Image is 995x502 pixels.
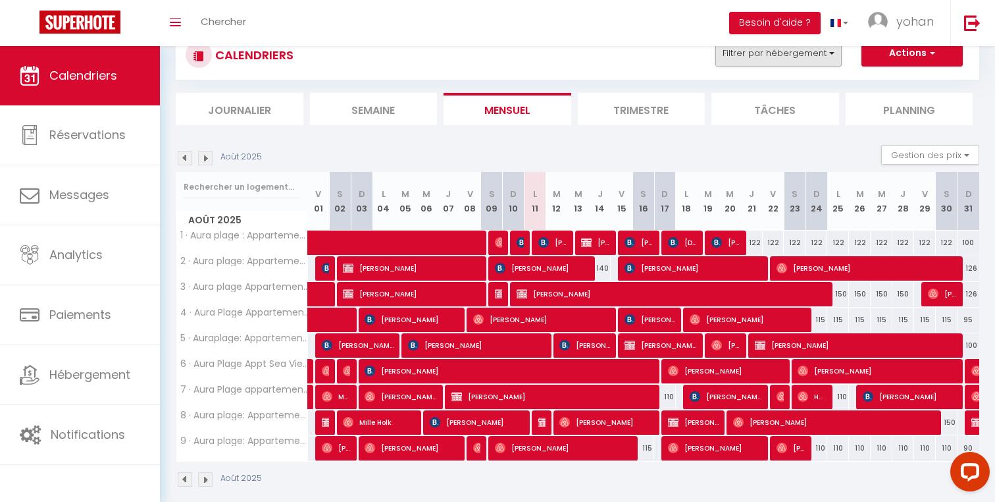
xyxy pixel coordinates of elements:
[538,230,567,255] span: [PERSON_NAME]
[871,282,892,306] div: 150
[178,333,310,343] span: 5 · Auraplage: Appartement: Sundream
[322,256,329,281] span: [PERSON_NAME]
[598,188,603,200] abbr: J
[49,186,109,203] span: Messages
[337,188,343,200] abbr: S
[343,256,480,281] span: [PERSON_NAME]
[849,282,871,306] div: 150
[957,333,979,358] div: 100
[704,188,712,200] abbr: M
[201,14,246,28] span: Chercher
[343,358,350,383] span: [PERSON_NAME]
[467,188,473,200] abbr: V
[871,231,892,255] div: 122
[827,308,849,332] div: 115
[394,172,416,231] th: 05
[827,282,849,306] div: 150
[936,436,957,460] div: 110
[868,12,888,32] img: ...
[957,436,979,460] div: 90
[668,435,762,460] span: [PERSON_NAME]
[755,333,957,358] span: [PERSON_NAME]
[861,40,963,67] button: Actions
[473,307,611,332] span: [PERSON_NAME]
[372,172,394,231] th: 04
[784,172,805,231] th: 23
[892,436,914,460] div: 110
[763,172,784,231] th: 22
[444,93,571,125] li: Mensuel
[178,231,310,240] span: 1 · Aura plage : Appartement neuf : SUN
[495,256,589,281] span: [PERSON_NAME]
[625,256,762,281] span: [PERSON_NAME]
[365,358,654,383] span: [PERSON_NAME]
[777,256,957,281] span: [PERSON_NAME]
[517,230,524,255] span: [PERSON_NAME]
[178,436,310,446] span: 9 · Aura plage: Appartement Sunset
[805,172,827,231] th: 24
[733,410,936,435] span: [PERSON_NAME]
[422,188,430,200] abbr: M
[698,172,719,231] th: 19
[438,172,459,231] th: 07
[741,172,763,231] th: 21
[49,126,126,143] span: Réservations
[220,151,262,163] p: Août 2025
[351,172,372,231] th: 03
[39,11,120,34] img: Super Booking
[401,188,409,200] abbr: M
[849,436,871,460] div: 110
[517,281,828,306] span: [PERSON_NAME]
[668,358,784,383] span: [PERSON_NAME]
[451,384,654,409] span: [PERSON_NAME]
[546,172,567,231] th: 12
[49,306,111,323] span: Paiements
[668,410,719,435] span: [PERSON_NAME] et [PERSON_NAME]
[827,436,849,460] div: 110
[322,358,329,383] span: [PERSON_NAME]
[495,435,632,460] span: [PERSON_NAME]
[856,188,864,200] abbr: M
[495,281,502,306] span: [PERSON_NAME]
[503,172,524,231] th: 10
[489,188,495,200] abbr: S
[315,188,321,200] abbr: V
[763,231,784,255] div: 122
[322,410,329,435] span: [PERSON_NAME]
[914,308,936,332] div: 115
[589,256,611,281] div: 140
[749,188,754,200] abbr: J
[729,12,821,34] button: Besoin d'aide ?
[784,231,805,255] div: 122
[849,308,871,332] div: 115
[805,231,827,255] div: 122
[611,172,632,231] th: 15
[178,410,310,420] span: 8 · Aura plage: Appartement Aquamoon
[957,231,979,255] div: 100
[49,67,117,84] span: Calendriers
[719,172,741,231] th: 20
[365,384,437,409] span: [PERSON_NAME]
[184,175,300,199] input: Rechercher un logement...
[928,281,957,306] span: [PERSON_NAME]
[559,333,610,358] span: [PERSON_NAME]
[798,384,827,409] span: Hatouma Toure
[481,172,503,231] th: 09
[310,93,438,125] li: Semaine
[900,188,906,200] abbr: J
[813,188,820,200] abbr: D
[589,172,611,231] th: 14
[553,188,561,200] abbr: M
[777,384,784,409] span: [PERSON_NAME]
[178,282,310,292] span: 3 · Aura plage Appartement Aura Blue
[805,308,827,332] div: 115
[343,410,415,435] span: Mille Holk
[459,172,481,231] th: 08
[676,172,698,231] th: 18
[944,188,950,200] abbr: S
[49,246,103,263] span: Analytics
[51,426,125,443] span: Notifications
[625,333,697,358] span: [PERSON_NAME] [PERSON_NAME]
[914,231,936,255] div: 122
[567,172,589,231] th: 13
